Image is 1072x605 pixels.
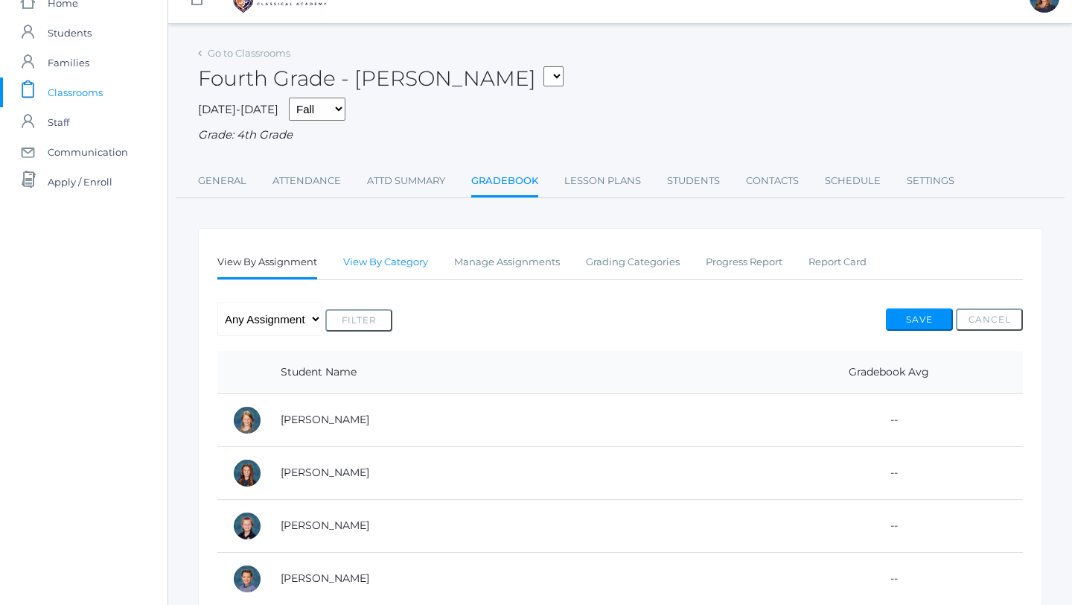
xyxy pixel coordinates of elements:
div: Amelia Adams [232,405,262,435]
th: Student Name [266,351,755,394]
a: Attd Summary [367,166,445,196]
span: Students [48,18,92,48]
span: Apply / Enroll [48,167,112,197]
th: Gradebook Avg [755,351,1023,394]
div: Levi Beaty [232,511,262,541]
span: Families [48,48,89,77]
a: Schedule [825,166,881,196]
a: Contacts [746,166,799,196]
button: Save [886,308,953,331]
a: Grading Categories [586,247,680,277]
div: Grade: 4th Grade [198,127,1042,144]
td: -- [755,446,1023,499]
span: Staff [48,107,69,137]
a: Go to Classrooms [208,47,290,59]
a: [PERSON_NAME] [281,519,369,532]
span: Classrooms [48,77,103,107]
td: -- [755,499,1023,552]
a: General [198,166,246,196]
span: [DATE]-[DATE] [198,102,278,116]
a: Lesson Plans [564,166,641,196]
div: Claire Arnold [232,458,262,488]
a: Attendance [272,166,341,196]
a: View By Assignment [217,247,317,279]
h2: Fourth Grade - [PERSON_NAME] [198,67,564,90]
td: -- [755,552,1023,605]
td: -- [755,393,1023,446]
a: Gradebook [471,166,538,198]
a: View By Category [343,247,428,277]
button: Filter [325,309,392,332]
a: Settings [907,166,954,196]
a: [PERSON_NAME] [281,571,369,585]
a: Students [667,166,720,196]
a: [PERSON_NAME] [281,413,369,426]
button: Cancel [956,308,1023,331]
div: James Bernardi [232,564,262,594]
a: Manage Assignments [454,247,560,277]
a: Progress Report [706,247,782,277]
a: Report Card [808,247,867,277]
span: Communication [48,137,128,167]
a: [PERSON_NAME] [281,466,369,479]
